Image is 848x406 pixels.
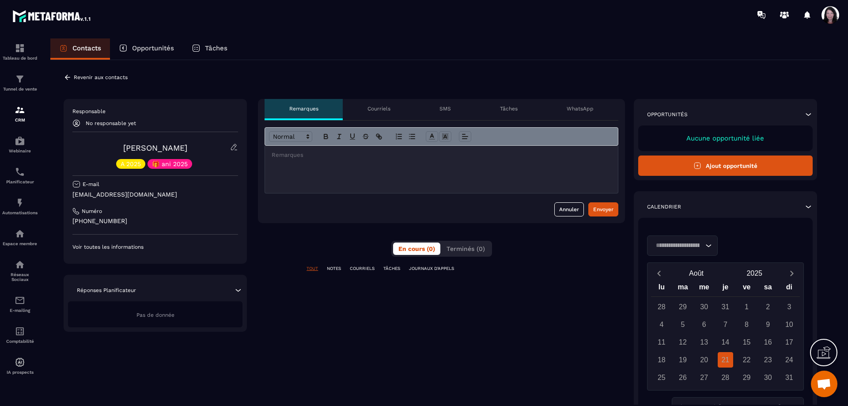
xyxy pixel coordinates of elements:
p: Webinaire [2,148,38,153]
div: 16 [760,334,776,350]
div: 21 [718,352,733,368]
div: 10 [781,317,797,332]
p: E-mailing [2,308,38,313]
img: email [15,295,25,306]
a: formationformationCRM [2,98,38,129]
div: di [779,281,800,296]
p: COURRIELS [350,266,375,272]
p: WhatsApp [567,105,594,112]
div: ma [672,281,693,296]
p: Revenir aux contacts [74,74,128,80]
div: 13 [697,334,712,350]
button: Annuler [554,202,584,216]
a: automationsautomationsEspace membre [2,222,38,253]
p: Courriels [367,105,390,112]
span: Terminés (0) [447,245,485,252]
a: Opportunités [110,38,183,60]
button: Open years overlay [725,266,784,281]
div: 31 [781,370,797,385]
p: A 2025 [121,161,141,167]
p: Aucune opportunité liée [647,134,804,142]
button: En cours (0) [393,243,440,255]
img: logo [12,8,92,24]
div: 22 [739,352,754,368]
div: 4 [654,317,669,332]
p: Automatisations [2,210,38,215]
div: 30 [760,370,776,385]
p: Numéro [82,208,102,215]
a: Ouvrir le chat [811,371,837,397]
p: Calendrier [647,203,681,210]
div: 9 [760,317,776,332]
div: 3 [781,299,797,315]
p: NOTES [327,266,341,272]
div: Calendar wrapper [651,281,800,385]
a: social-networksocial-networkRéseaux Sociaux [2,253,38,288]
div: sa [757,281,779,296]
div: 28 [718,370,733,385]
img: automations [15,357,25,368]
a: automationsautomationsWebinaire [2,129,38,160]
img: formation [15,74,25,84]
div: lu [651,281,672,296]
p: E-mail [83,181,99,188]
img: scheduler [15,167,25,177]
p: Opportunités [132,44,174,52]
p: TOUT [307,266,318,272]
div: 24 [781,352,797,368]
p: Réponses Planificateur [77,287,136,294]
div: 6 [697,317,712,332]
p: Comptabilité [2,339,38,344]
p: Responsable [72,108,238,115]
div: Search for option [647,235,718,256]
img: formation [15,105,25,115]
div: 31 [718,299,733,315]
button: Open months overlay [667,266,726,281]
a: formationformationTableau de bord [2,36,38,67]
img: social-network [15,259,25,270]
img: automations [15,228,25,239]
p: Tâches [500,105,518,112]
span: En cours (0) [398,245,435,252]
div: Calendar days [651,299,800,385]
div: 12 [675,334,691,350]
button: Next month [784,267,800,279]
input: Search for option [653,241,703,250]
a: accountantaccountantComptabilité [2,319,38,350]
a: formationformationTunnel de vente [2,67,38,98]
a: Tâches [183,38,236,60]
span: Pas de donnée [136,312,174,318]
div: 25 [654,370,669,385]
div: 28 [654,299,669,315]
button: Previous month [651,267,667,279]
div: 18 [654,352,669,368]
img: automations [15,136,25,146]
div: 7 [718,317,733,332]
p: Tâches [205,44,227,52]
button: Terminés (0) [441,243,490,255]
p: Tableau de bord [2,56,38,61]
div: 29 [739,370,754,385]
a: [PERSON_NAME] [123,143,187,152]
div: 23 [760,352,776,368]
p: Réseaux Sociaux [2,272,38,282]
a: emailemailE-mailing [2,288,38,319]
div: 5 [675,317,691,332]
p: [EMAIL_ADDRESS][DOMAIN_NAME] [72,190,238,199]
p: 🎁 ani 2025 [152,161,188,167]
p: JOURNAUX D'APPELS [409,266,454,272]
img: formation [15,43,25,53]
div: 29 [675,299,691,315]
div: 26 [675,370,691,385]
p: IA prospects [2,370,38,375]
div: 1 [739,299,754,315]
div: 30 [697,299,712,315]
div: 20 [697,352,712,368]
div: ve [736,281,757,296]
p: Voir toutes les informations [72,243,238,250]
div: 14 [718,334,733,350]
p: CRM [2,118,38,122]
a: automationsautomationsAutomatisations [2,191,38,222]
button: Envoyer [588,202,618,216]
p: No responsable yet [86,120,136,126]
